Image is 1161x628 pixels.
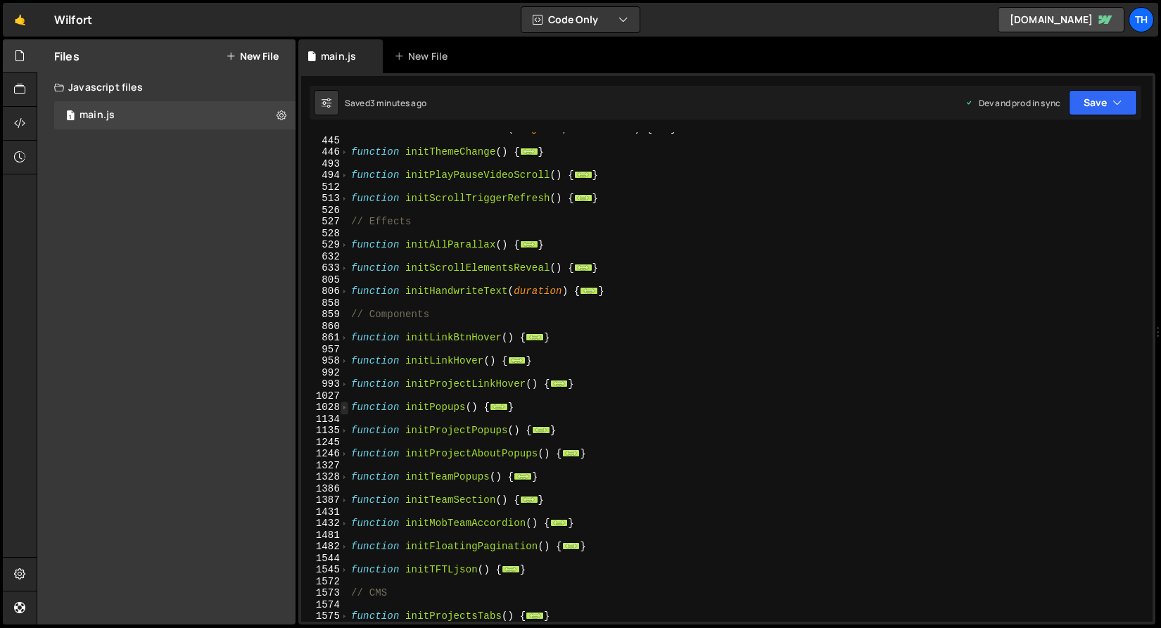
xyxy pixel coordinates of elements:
[301,321,349,333] div: 860
[301,448,349,460] div: 1246
[301,216,349,228] div: 527
[54,11,92,28] div: Wilfort
[520,241,538,248] span: ...
[301,564,349,576] div: 1545
[301,251,349,263] div: 632
[54,49,80,64] h2: Files
[520,148,538,155] span: ...
[526,612,545,620] span: ...
[301,309,349,321] div: 859
[301,355,349,367] div: 958
[526,333,545,341] span: ...
[562,449,580,457] span: ...
[301,390,349,402] div: 1027
[301,402,349,414] div: 1028
[998,7,1124,32] a: [DOMAIN_NAME]
[301,425,349,437] div: 1135
[301,344,349,356] div: 957
[301,506,349,518] div: 1431
[301,181,349,193] div: 512
[394,49,453,63] div: New File
[301,599,349,611] div: 1574
[532,426,550,434] span: ...
[502,565,520,573] span: ...
[226,51,279,62] button: New File
[574,194,592,202] span: ...
[301,193,349,205] div: 513
[301,146,349,158] div: 446
[490,403,508,411] span: ...
[574,171,592,179] span: ...
[345,97,426,109] div: Saved
[301,274,349,286] div: 805
[301,553,349,565] div: 1544
[301,228,349,240] div: 528
[301,378,349,390] div: 993
[301,169,349,181] div: 494
[301,414,349,425] div: 1134
[301,494,349,506] div: 1387
[301,576,349,588] div: 1572
[574,264,592,271] span: ...
[3,3,37,37] a: 🤙
[301,610,349,622] div: 1575
[80,109,115,122] div: main.js
[301,483,349,495] div: 1386
[301,518,349,530] div: 1432
[965,97,1060,109] div: Dev and prod in sync
[301,587,349,599] div: 1573
[301,135,349,147] div: 445
[562,542,580,550] span: ...
[301,239,349,251] div: 529
[66,111,75,122] span: 1
[301,367,349,379] div: 992
[1129,7,1154,32] a: Th
[37,73,296,101] div: Javascript files
[301,205,349,217] div: 526
[521,7,640,32] button: Code Only
[301,297,349,309] div: 858
[580,287,599,295] span: ...
[514,473,533,480] span: ...
[54,101,296,129] div: 16468/44594.js
[321,49,356,63] div: main.js
[550,519,569,527] span: ...
[550,380,569,387] span: ...
[1069,90,1137,115] button: Save
[370,97,426,109] div: 3 minutes ago
[508,357,526,364] span: ...
[301,471,349,483] div: 1328
[301,332,349,344] div: 861
[301,262,349,274] div: 633
[301,286,349,297] div: 806
[301,158,349,170] div: 493
[301,530,349,542] div: 1481
[301,541,349,553] div: 1482
[520,496,538,504] span: ...
[301,460,349,472] div: 1327
[301,437,349,449] div: 1245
